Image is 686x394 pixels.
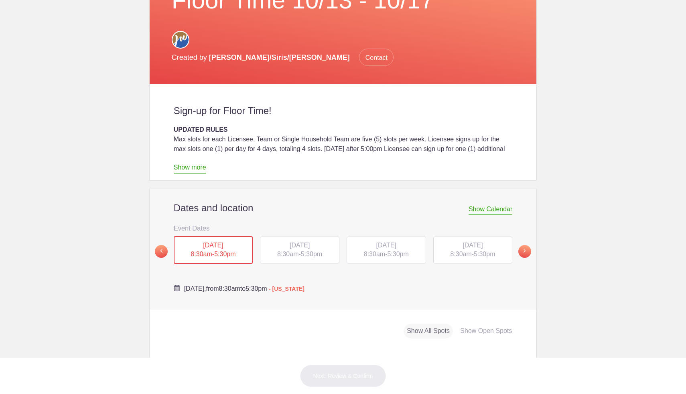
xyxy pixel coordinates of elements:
span: [DATE] [203,242,223,249]
span: 5:30pm [246,285,267,292]
div: Show Open Spots [457,324,515,339]
button: [DATE] 8:30am-5:30pm [260,236,340,264]
h3: Event Dates [174,222,513,234]
span: Show Calendar [469,206,512,215]
div: - [174,236,253,264]
div: Max slots for each Licensee, Team or Single Household Team are five (5) slots per week. Licensee ... [174,135,513,173]
span: Contact [359,49,394,66]
button: [DATE] 8:30am-5:30pm [346,236,426,264]
span: 8:30am [219,285,240,292]
span: 8:30am [277,251,298,257]
h2: List [174,355,513,378]
span: from to [184,285,304,292]
div: Show All Spots [404,324,453,339]
img: Cal purple [174,285,180,291]
span: [DATE], [184,285,206,292]
strong: UPDATED RULES [174,126,228,133]
span: 5:30pm [474,251,495,257]
span: 5:30pm [301,251,322,257]
span: [DATE] [376,242,396,249]
button: [DATE] 8:30am-5:30pm [173,236,254,265]
div: - [260,237,339,264]
h2: Dates and location [174,202,513,214]
span: 5:30pm [214,251,235,257]
h2: Sign-up for Floor Time! [174,105,513,117]
button: [DATE] 8:30am-5:30pm [433,236,513,264]
span: 8:30am [450,251,471,257]
span: - [US_STATE] [269,286,304,292]
p: Created by [172,49,394,66]
span: 8:30am [364,251,385,257]
img: Circle for social [172,31,189,49]
span: [PERSON_NAME]/Siris/[PERSON_NAME] [209,53,350,61]
div: - [347,237,426,264]
span: [DATE] [290,242,310,249]
span: 5:30pm [387,251,408,257]
div: - [433,237,513,264]
a: Show more [174,164,206,174]
span: [DATE] [463,242,483,249]
button: Next: Review & Confirm [300,365,386,387]
span: 8:30am [191,251,212,257]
